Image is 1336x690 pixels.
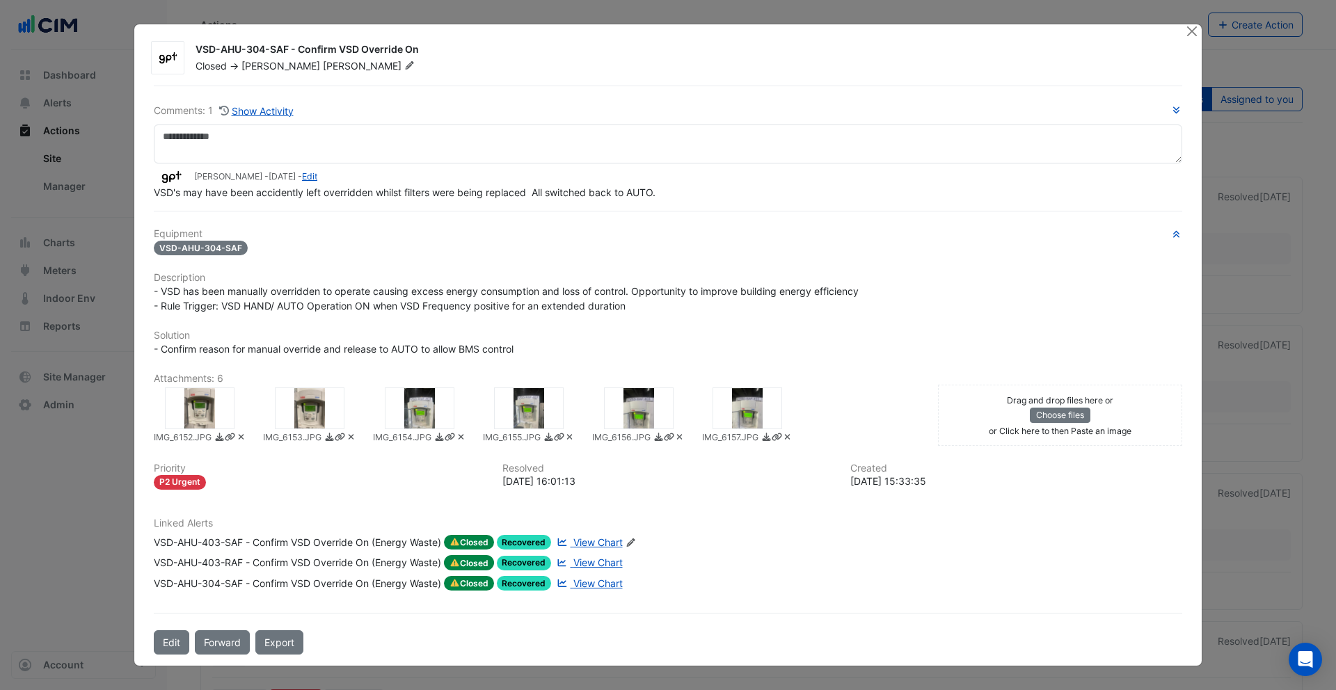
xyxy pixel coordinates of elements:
[554,576,622,591] a: View Chart
[497,535,552,549] span: Recovered
[196,42,1168,59] div: VSD-AHU-304-SAF - Confirm VSD Override On
[230,60,239,72] span: ->
[154,285,861,312] span: - VSD has been manually overridden to operate causing excess energy consumption and loss of contr...
[564,431,575,446] a: Delete
[154,343,514,355] span: - Confirm reason for manual override and release to AUTO to allow BMS control
[154,330,1182,342] h6: Solution
[1184,24,1199,39] button: Close
[573,536,623,548] span: View Chart
[444,555,494,570] span: Closed
[255,630,303,655] a: Export
[502,463,834,474] h6: Resolved
[154,630,189,655] button: Edit
[218,103,294,119] button: Show Activity
[554,431,564,446] a: Copy link to clipboard
[444,576,494,591] span: Closed
[323,59,417,73] span: [PERSON_NAME]
[154,431,212,446] small: IMG_6152.JPG
[335,431,345,446] a: Copy link to clipboard
[772,431,782,446] a: Copy link to clipboard
[154,463,486,474] h6: Priority
[543,431,554,446] a: Download
[626,538,636,548] fa-icon: Edit Linked Alerts
[154,555,441,570] div: VSD-AHU-403-RAF - Confirm VSD Override On (Energy Waste)
[573,556,623,568] span: View Chart
[302,171,317,182] a: Edit
[154,103,294,119] div: Comments: 1
[850,474,1182,488] div: [DATE] 15:33:35
[241,60,320,72] span: [PERSON_NAME]
[761,431,772,446] a: Download
[713,387,782,429] div: IMG_6157.JPG
[385,387,454,429] div: IMG_6154.JPG
[263,431,321,446] small: IMG_6153.JPG
[1007,395,1113,406] small: Drag and drop files here or
[554,555,622,570] a: View Chart
[194,170,317,183] small: [PERSON_NAME] - -
[324,431,335,446] a: Download
[497,556,552,570] span: Recovered
[165,387,234,429] div: IMG_6152.JPG
[275,387,344,429] div: IMG_6153.JPG
[236,431,246,446] a: Delete
[653,431,664,446] a: Download
[664,431,674,446] a: Copy link to clipboard
[195,630,250,655] button: Forward
[1289,643,1322,676] div: Open Intercom Messenger
[702,431,758,446] small: IMG_6157.JPG
[434,431,445,446] a: Download
[225,431,235,446] a: Copy link to clipboard
[154,535,441,550] div: VSD-AHU-403-SAF - Confirm VSD Override On (Energy Waste)
[573,577,623,589] span: View Chart
[196,60,227,72] span: Closed
[214,431,225,446] a: Download
[154,373,1182,385] h6: Attachments: 6
[782,431,793,446] a: Delete
[445,431,455,446] a: Copy link to clipboard
[154,170,189,185] img: GPT Retail
[154,186,655,198] span: VSD's may have been accidently left overridden whilst filters were being replaced All switched ba...
[154,517,1182,529] h6: Linked Alerts
[444,535,494,550] span: Closed
[269,171,296,182] span: 2022-05-10 16:00:57
[483,431,541,446] small: IMG_6155.JPG
[1030,408,1090,423] button: Choose files
[989,426,1131,436] small: or Click here to then Paste an image
[850,463,1182,474] h6: Created
[502,474,834,488] div: [DATE] 16:01:13
[154,272,1182,284] h6: Description
[154,241,248,255] span: VSD-AHU-304-SAF
[154,576,441,591] div: VSD-AHU-304-SAF - Confirm VSD Override On (Energy Waste)
[554,535,622,550] a: View Chart
[674,431,685,446] a: Delete
[456,431,466,446] a: Delete
[154,228,1182,240] h6: Equipment
[154,475,206,490] div: P2 Urgent
[494,387,564,429] div: IMG_6155.JPG
[152,51,184,65] img: GPT Retail
[592,431,651,446] small: IMG_6156.JPG
[373,431,431,446] small: IMG_6154.JPG
[497,576,552,591] span: Recovered
[346,431,356,446] a: Delete
[604,387,674,429] div: IMG_6156.JPG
